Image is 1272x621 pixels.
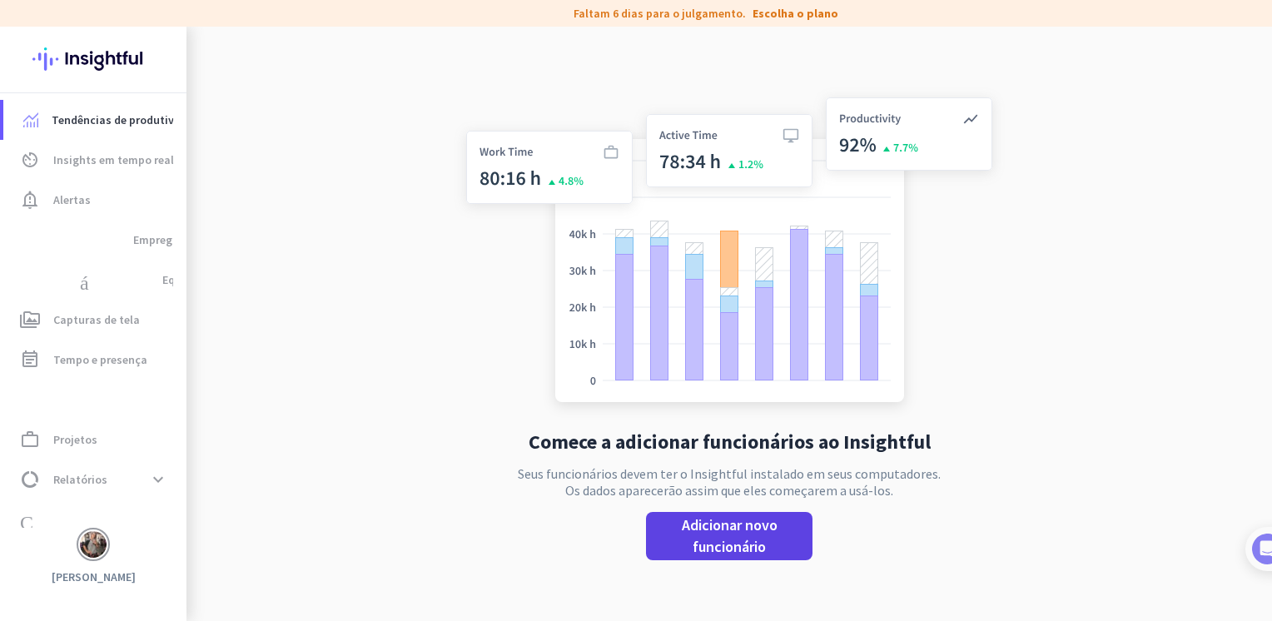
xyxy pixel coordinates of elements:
a: av_timerInsights em tempo real [3,140,186,180]
button: Adicionar novo funcionário [646,512,812,560]
p: Seus funcionários devem ter o Insightful instalado em seus computadores. Os dados aparecerão assi... [518,465,941,499]
img: Logotipo perspicaz [32,27,154,92]
span: Adicionar novo funcionário [659,514,799,558]
i: data_usage [20,469,40,489]
i: av_timer [20,150,40,170]
a: data_usageRelatóriosexpand_more [3,460,186,499]
a: Escolha o plano [753,5,838,22]
a: work_outlineProjetos [3,420,186,460]
i: work_outline [20,430,40,450]
span: Tendências de produtividade [52,110,203,130]
i: notification_important [20,190,40,210]
img: menu-item [23,112,38,127]
img: Avatar [80,531,107,558]
a: event_noteTempo e presença [3,340,186,380]
a: perm_mediaCapturas de tela [3,300,186,340]
font: Faltam 6 dias para o julgamento. [574,5,746,22]
span: Relatórios [53,469,107,489]
i: pedágio [20,270,149,290]
i: armazenamento [20,390,280,410]
h2: Comece a adicionar funcionários ao Insightful [529,432,931,452]
a: menu-itemTendências de produtividade [3,100,186,140]
span: Alertas [53,190,91,210]
span: Capturas de tela [53,310,140,330]
a: pedágioEquipes [3,260,186,300]
a: grupoEmpregados [3,220,186,260]
span: Tempo e presença [53,350,147,370]
i: etiqueta [434,5,567,22]
a: Configurações [3,499,186,539]
span: Projetos [53,430,97,450]
i: perm_media [20,310,40,330]
img: no-search-results [454,87,1005,419]
span: Insights em tempo real [53,150,174,170]
button: expand_more [143,465,173,494]
a: armazenamento [3,380,186,420]
i: Configurações [20,509,252,529]
span: Equipes [162,270,203,290]
a: notification_importantAlertas [3,180,186,220]
i: event_note [20,350,40,370]
i: grupo [20,230,120,250]
span: Empregados [133,230,198,250]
